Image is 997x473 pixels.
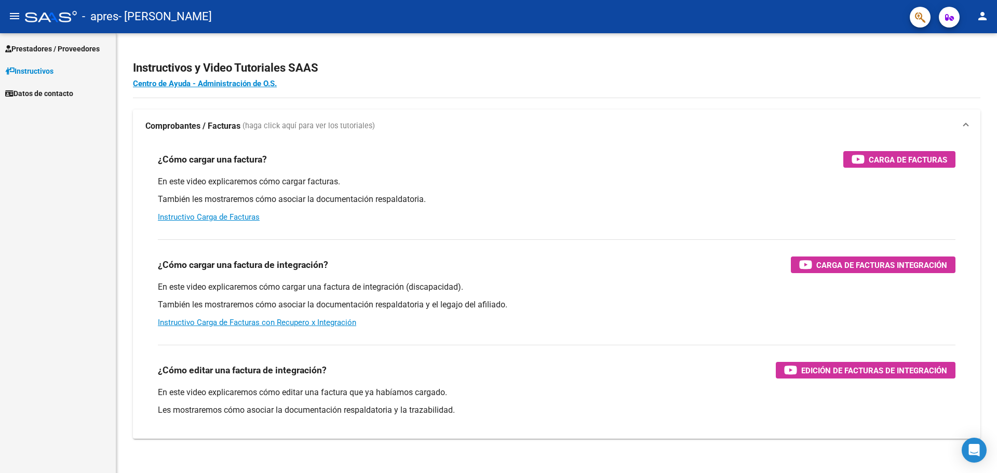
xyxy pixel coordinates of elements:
h3: ¿Cómo editar una factura de integración? [158,363,327,377]
button: Carga de Facturas Integración [791,256,955,273]
span: Edición de Facturas de integración [801,364,947,377]
span: - apres [82,5,118,28]
a: Instructivo Carga de Facturas con Recupero x Integración [158,318,356,327]
span: Instructivos [5,65,53,77]
div: Open Intercom Messenger [962,438,987,463]
div: Comprobantes / Facturas (haga click aquí para ver los tutoriales) [133,143,980,439]
a: Centro de Ayuda - Administración de O.S. [133,79,277,88]
mat-expansion-panel-header: Comprobantes / Facturas (haga click aquí para ver los tutoriales) [133,110,980,143]
p: En este video explicaremos cómo cargar facturas. [158,176,955,187]
button: Carga de Facturas [843,151,955,168]
p: Les mostraremos cómo asociar la documentación respaldatoria y la trazabilidad. [158,404,955,416]
span: Carga de Facturas Integración [816,259,947,272]
span: Datos de contacto [5,88,73,99]
span: Prestadores / Proveedores [5,43,100,55]
mat-icon: menu [8,10,21,22]
button: Edición de Facturas de integración [776,362,955,379]
p: En este video explicaremos cómo cargar una factura de integración (discapacidad). [158,281,955,293]
span: Carga de Facturas [869,153,947,166]
p: En este video explicaremos cómo editar una factura que ya habíamos cargado. [158,387,955,398]
p: También les mostraremos cómo asociar la documentación respaldatoria. [158,194,955,205]
p: También les mostraremos cómo asociar la documentación respaldatoria y el legajo del afiliado. [158,299,955,310]
span: - [PERSON_NAME] [118,5,212,28]
h3: ¿Cómo cargar una factura? [158,152,267,167]
span: (haga click aquí para ver los tutoriales) [242,120,375,132]
strong: Comprobantes / Facturas [145,120,240,132]
h3: ¿Cómo cargar una factura de integración? [158,258,328,272]
mat-icon: person [976,10,989,22]
h2: Instructivos y Video Tutoriales SAAS [133,58,980,78]
a: Instructivo Carga de Facturas [158,212,260,222]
